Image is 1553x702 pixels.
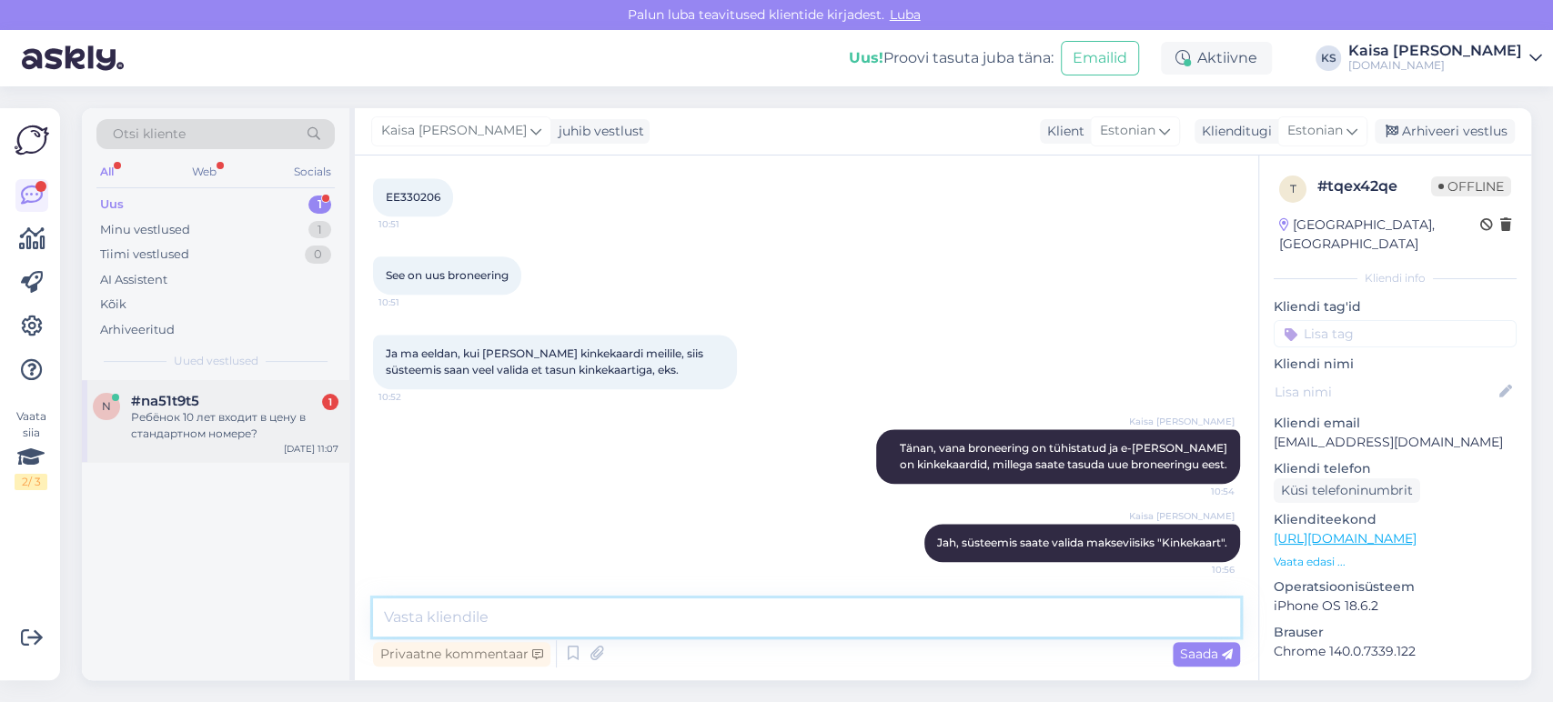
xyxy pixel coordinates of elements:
span: Estonian [1100,121,1155,141]
span: Jah, süsteemis saate valida makseviisiks "Kinkekaart". [937,536,1227,549]
a: [URL][DOMAIN_NAME] [1274,530,1417,547]
div: # tqex42qe [1317,175,1431,197]
span: Offline [1431,176,1511,196]
span: Estonian [1287,121,1343,141]
p: iPhone OS 18.6.2 [1274,597,1517,616]
div: [GEOGRAPHIC_DATA], [GEOGRAPHIC_DATA] [1279,216,1480,254]
div: 1 [308,221,331,239]
div: Uus [100,196,124,214]
span: Saada [1180,646,1233,662]
div: Ребёнок 10 лет входит в цену в стандартном номере? [131,409,338,442]
div: 2 / 3 [15,474,47,490]
p: Vaata edasi ... [1274,554,1517,570]
div: Kõik [100,296,126,314]
div: 0 [305,246,331,264]
div: Arhiveeri vestlus [1375,119,1515,144]
div: 1 [322,394,338,410]
span: Uued vestlused [174,353,258,369]
div: 1 [308,196,331,214]
p: Kliendi email [1274,414,1517,433]
span: 10:51 [378,217,447,231]
span: Tänan, vana broneering on tühistatud ja e-[PERSON_NAME] on kinkekaardid, millega saate tasuda uue... [900,441,1230,471]
div: Proovi tasuta juba täna: [849,47,1054,69]
div: Socials [290,160,335,184]
p: [EMAIL_ADDRESS][DOMAIN_NAME] [1274,433,1517,452]
div: Arhiveeritud [100,321,175,339]
span: n [102,399,111,413]
p: Klienditeekond [1274,510,1517,529]
span: Otsi kliente [113,125,186,144]
span: Luba [884,6,926,23]
div: juhib vestlust [551,122,644,141]
span: EE330206 [386,190,440,204]
div: Klient [1040,122,1084,141]
p: Kliendi telefon [1274,459,1517,478]
b: Uus! [849,49,883,66]
div: Tiimi vestlused [100,246,189,264]
span: 10:56 [1166,563,1235,577]
span: Ja ma eeldan, kui [PERSON_NAME] kinkekaardi meilile, siis süsteemis saan veel valida et tasun kin... [386,346,706,376]
div: [PERSON_NAME] [1274,679,1517,696]
span: Kaisa [PERSON_NAME] [381,121,527,141]
span: 10:54 [1166,485,1235,498]
span: Kaisa [PERSON_NAME] [1129,509,1235,523]
span: 10:51 [378,296,447,309]
div: Minu vestlused [100,221,190,239]
input: Lisa tag [1274,320,1517,347]
span: #na51t9t5 [131,393,199,409]
p: Kliendi tag'id [1274,297,1517,316]
div: Privaatne kommentaar [373,642,550,667]
div: All [96,160,117,184]
input: Lisa nimi [1275,382,1496,402]
button: Emailid [1061,41,1139,75]
div: Web [188,160,220,184]
div: [DATE] 11:07 [284,442,338,456]
div: Küsi telefoninumbrit [1274,478,1420,503]
p: Operatsioonisüsteem [1274,577,1517,597]
a: Kaisa [PERSON_NAME][DOMAIN_NAME] [1348,44,1542,73]
img: Askly Logo [15,123,49,157]
span: 10:52 [378,390,447,404]
p: Chrome 140.0.7339.122 [1274,642,1517,661]
div: AI Assistent [100,271,167,289]
div: Kliendi info [1274,270,1517,286]
span: See on uus broneering [386,268,509,282]
div: Klienditugi [1195,122,1272,141]
div: KS [1316,45,1341,71]
div: Vaata siia [15,408,47,490]
p: Kliendi nimi [1274,355,1517,374]
div: Kaisa [PERSON_NAME] [1348,44,1522,58]
span: Kaisa [PERSON_NAME] [1129,415,1235,428]
span: t [1290,182,1296,196]
div: [DOMAIN_NAME] [1348,58,1522,73]
div: Aktiivne [1161,42,1272,75]
p: Brauser [1274,623,1517,642]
